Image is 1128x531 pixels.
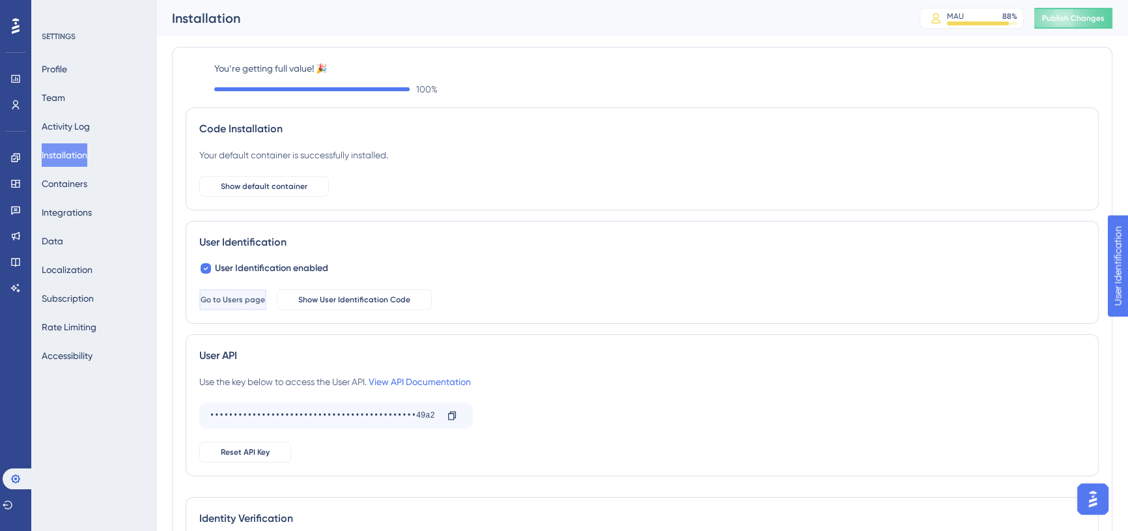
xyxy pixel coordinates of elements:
button: Activity Log [42,115,90,138]
button: Data [42,229,63,253]
div: SETTINGS [42,31,147,42]
a: View API Documentation [369,377,471,387]
div: Use the key below to access the User API. [199,374,471,390]
div: Installation [172,9,887,27]
button: Team [42,86,65,109]
span: 100 % [416,81,438,97]
div: 88 % [1002,11,1017,22]
div: Your default container is successfully installed. [199,147,388,163]
span: User Identification [10,3,91,19]
span: Reset API Key [221,447,270,457]
button: Show User Identification Code [277,289,432,310]
button: Show default container [199,176,329,197]
button: Integrations [42,201,92,224]
button: Rate Limiting [42,315,96,339]
span: Publish Changes [1042,13,1105,23]
label: You’re getting full value! 🎉 [214,61,1099,76]
button: Accessibility [42,344,92,367]
div: Code Installation [199,121,1085,137]
span: User Identification enabled [215,261,328,276]
button: Subscription [42,287,94,310]
div: User Identification [199,235,1085,250]
span: Show default container [221,181,307,192]
span: Go to Users page [201,294,265,305]
button: Profile [42,57,67,81]
div: ••••••••••••••••••••••••••••••••••••••••••••49a2 [210,405,436,426]
button: Reset API Key [199,442,291,463]
button: Publish Changes [1034,8,1112,29]
button: Installation [42,143,87,167]
button: Containers [42,172,87,195]
iframe: UserGuiding AI Assistant Launcher [1073,480,1112,519]
span: Show User Identification Code [298,294,410,305]
div: MAU [947,11,964,22]
button: Go to Users page [199,289,266,310]
div: User API [199,348,1085,364]
div: Identity Verification [199,511,1085,526]
button: Localization [42,258,92,281]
